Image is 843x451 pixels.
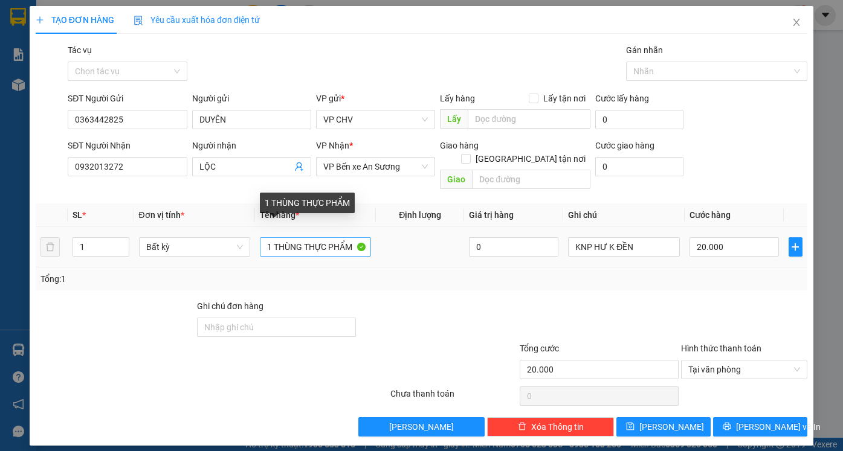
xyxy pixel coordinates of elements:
[4,78,133,85] span: [PERSON_NAME]:
[520,344,559,353] span: Tổng cước
[323,110,428,129] span: VP CHV
[40,272,326,286] div: Tổng: 1
[68,92,187,105] div: SĐT Người Gửi
[4,88,74,95] span: In ngày:
[192,92,311,105] div: Người gửi
[469,237,558,257] input: 0
[260,237,371,257] input: VD: Bàn, Ghế
[95,36,166,51] span: 01 Võ Văn Truyện, KP.1, Phường 2
[260,193,355,213] div: 1 THÙNG THỰC PHẨM
[736,420,821,433] span: [PERSON_NAME] và In
[316,92,435,105] div: VP gửi
[95,7,166,17] strong: ĐỒNG PHƯỚC
[73,210,82,220] span: SL
[626,45,663,55] label: Gán nhãn
[95,54,148,61] span: Hotline: 19001152
[789,242,803,252] span: plus
[468,109,590,129] input: Dọc đường
[626,422,635,432] span: save
[723,422,731,432] span: printer
[595,110,683,129] input: Cước lấy hàng
[688,360,801,379] span: Tại văn phòng
[440,141,479,150] span: Giao hàng
[595,141,654,150] label: Cước giao hàng
[33,65,148,75] span: -----------------------------------------
[358,417,485,437] button: [PERSON_NAME]
[595,94,649,103] label: Cước lấy hàng
[789,237,803,257] button: plus
[639,420,704,433] span: [PERSON_NAME]
[40,237,60,257] button: delete
[681,344,761,353] label: Hình thức thanh toán
[780,6,813,40] button: Close
[713,417,807,437] button: printer[PERSON_NAME] và In
[192,139,311,152] div: Người nhận
[792,18,801,27] span: close
[134,16,143,25] img: icon
[4,7,58,60] img: logo
[690,210,731,220] span: Cước hàng
[538,92,590,105] span: Lấy tận nơi
[440,109,468,129] span: Lấy
[36,15,114,25] span: TẠO ĐƠN HÀNG
[323,158,428,176] span: VP Bến xe An Sương
[27,88,74,95] span: 09:02:15 [DATE]
[146,238,243,256] span: Bất kỳ
[389,387,518,408] div: Chưa thanh toán
[440,94,475,103] span: Lấy hàng
[197,301,263,311] label: Ghi chú đơn hàng
[568,237,679,257] input: Ghi Chú
[95,19,163,34] span: Bến xe [GEOGRAPHIC_DATA]
[563,203,684,227] th: Ghi chú
[294,162,304,171] span: user-add
[60,77,133,86] span: VPCHV1409250009
[389,420,454,433] span: [PERSON_NAME]
[134,15,260,25] span: Yêu cầu xuất hóa đơn điện tử
[399,210,441,220] span: Định lượng
[472,170,590,189] input: Dọc đường
[469,210,514,220] span: Giá trị hàng
[36,16,44,24] span: plus
[68,139,187,152] div: SĐT Người Nhận
[471,152,590,165] span: [GEOGRAPHIC_DATA] tận nơi
[440,170,472,189] span: Giao
[616,417,711,437] button: save[PERSON_NAME]
[518,422,526,432] span: delete
[197,318,356,337] input: Ghi chú đơn hàng
[316,141,349,150] span: VP Nhận
[68,45,92,55] label: Tác vụ
[595,157,683,176] input: Cước giao hàng
[487,417,614,437] button: deleteXóa Thông tin
[139,210,184,220] span: Đơn vị tính
[531,420,584,433] span: Xóa Thông tin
